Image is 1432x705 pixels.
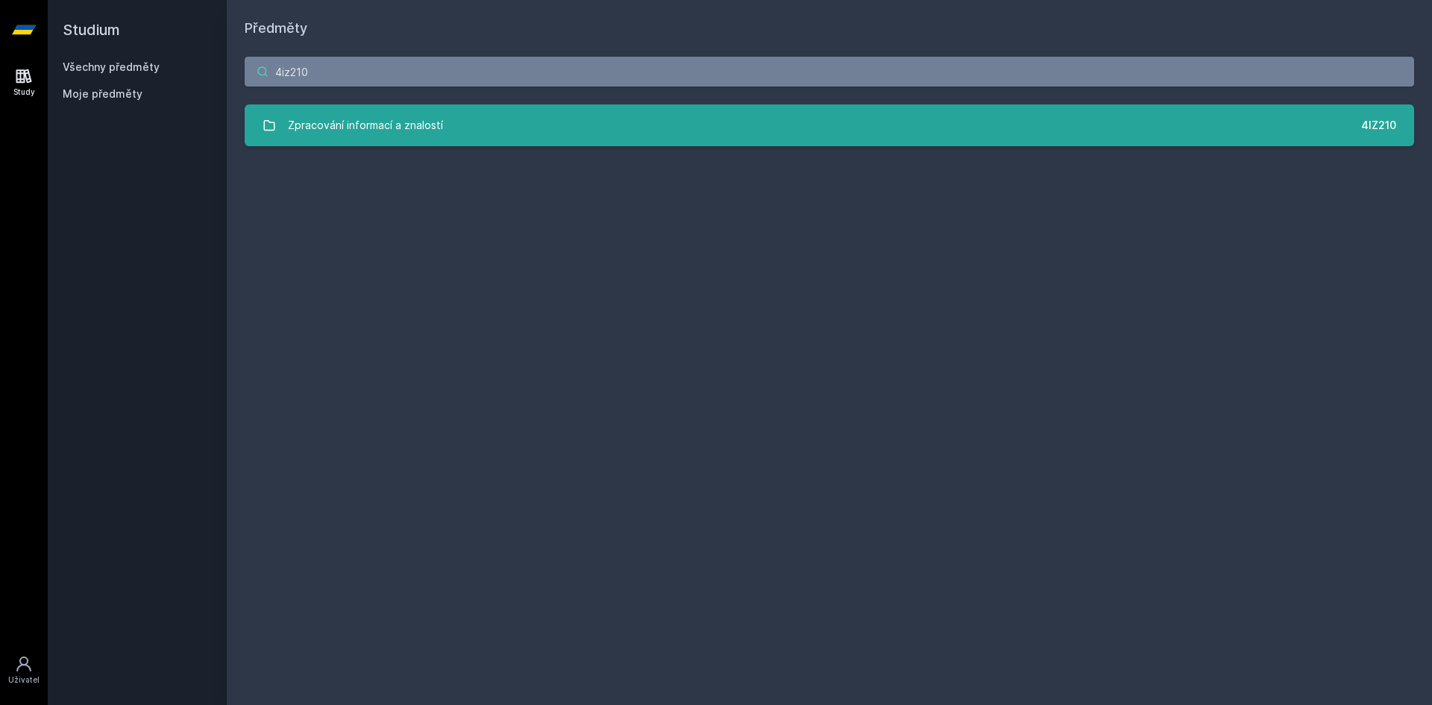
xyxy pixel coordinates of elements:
[245,104,1414,146] a: Zpracování informací a znalostí 4IZ210
[3,60,45,105] a: Study
[8,674,40,686] div: Uživatel
[245,57,1414,87] input: Název nebo ident předmětu…
[63,87,142,101] span: Moje předměty
[245,18,1414,39] h1: Předměty
[63,60,160,73] a: Všechny předměty
[3,648,45,693] a: Uživatel
[1361,118,1396,133] div: 4IZ210
[13,87,35,98] div: Study
[288,110,443,140] div: Zpracování informací a znalostí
